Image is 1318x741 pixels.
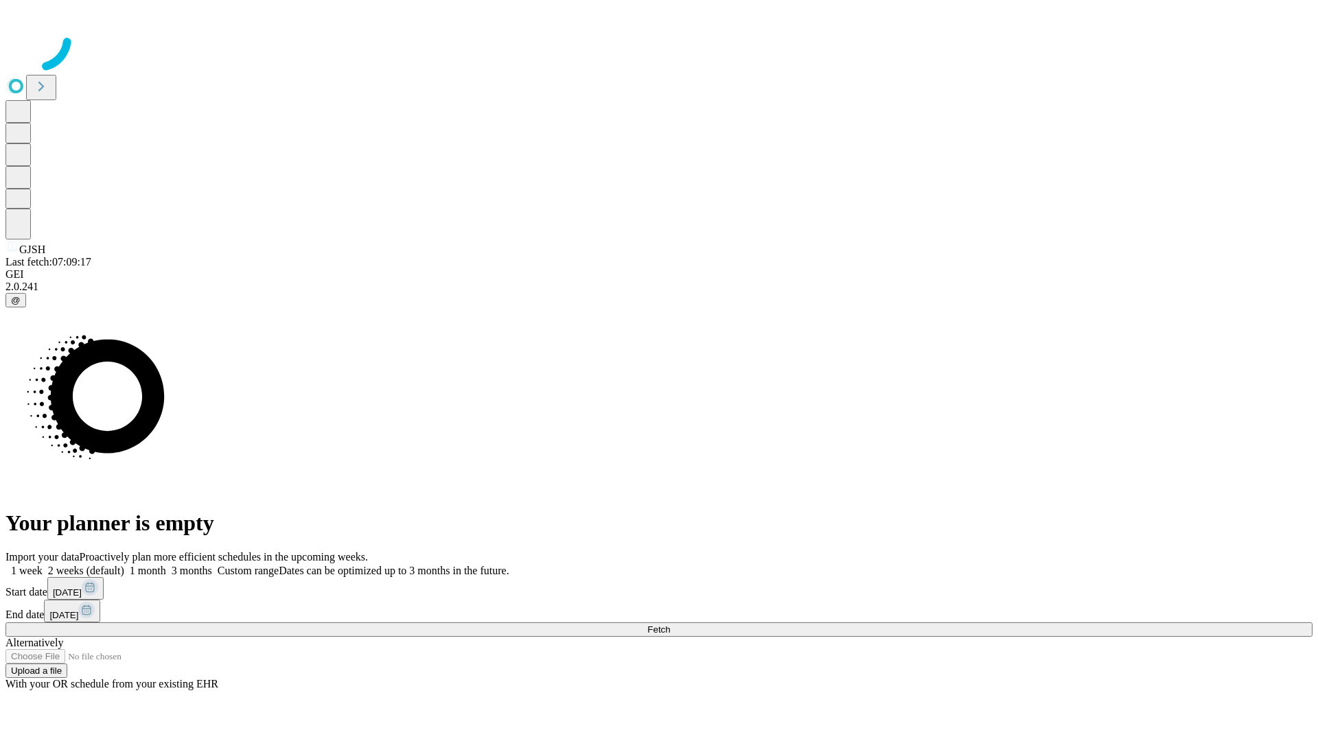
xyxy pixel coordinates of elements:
[647,624,670,635] span: Fetch
[11,295,21,305] span: @
[130,565,166,576] span: 1 month
[80,551,368,563] span: Proactively plan more efficient schedules in the upcoming weeks.
[5,256,91,268] span: Last fetch: 07:09:17
[218,565,279,576] span: Custom range
[5,622,1313,637] button: Fetch
[5,510,1313,536] h1: Your planner is empty
[5,551,80,563] span: Import your data
[5,293,26,307] button: @
[279,565,509,576] span: Dates can be optimized up to 3 months in the future.
[5,268,1313,281] div: GEI
[11,565,43,576] span: 1 week
[49,610,78,620] span: [DATE]
[5,577,1313,600] div: Start date
[53,587,82,598] span: [DATE]
[19,244,45,255] span: GJSH
[5,600,1313,622] div: End date
[44,600,100,622] button: [DATE]
[5,281,1313,293] div: 2.0.241
[47,577,104,600] button: [DATE]
[5,637,63,648] span: Alternatively
[5,663,67,678] button: Upload a file
[48,565,124,576] span: 2 weeks (default)
[5,678,218,690] span: With your OR schedule from your existing EHR
[172,565,212,576] span: 3 months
